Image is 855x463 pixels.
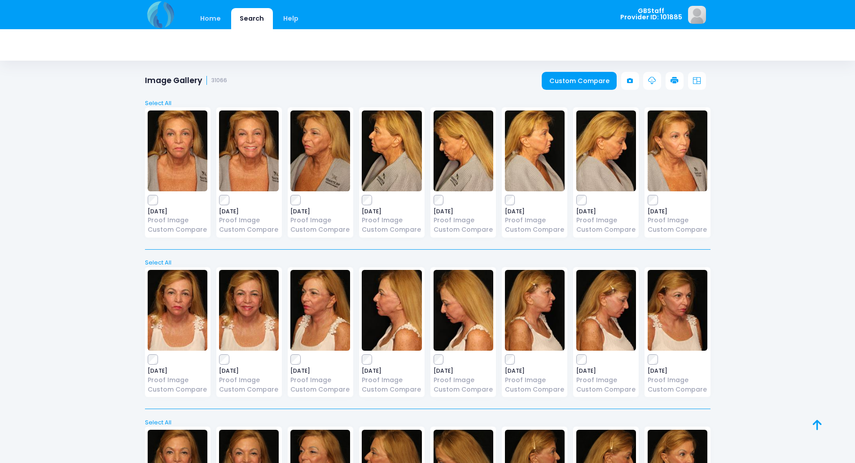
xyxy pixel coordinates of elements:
span: [DATE] [362,209,421,214]
a: Custom Compare [290,225,350,234]
span: [DATE] [648,368,707,374]
img: image [148,270,207,351]
a: Custom Compare [148,385,207,394]
a: Select All [142,418,713,427]
span: [DATE] [362,368,421,374]
a: Home [192,8,230,29]
a: Custom Compare [219,385,279,394]
a: Custom Compare [362,385,421,394]
a: Custom Compare [576,385,636,394]
a: Custom Compare [434,385,493,394]
span: [DATE] [219,368,279,374]
a: Custom Compare [576,225,636,234]
a: Custom Compare [648,225,707,234]
a: Proof Image [434,216,493,225]
a: Custom Compare [434,225,493,234]
a: Custom Compare [648,385,707,394]
a: Select All [142,258,713,267]
img: image [362,270,421,351]
span: [DATE] [576,209,636,214]
span: [DATE] [648,209,707,214]
a: Search [231,8,273,29]
a: Custom Compare [290,385,350,394]
img: image [688,6,706,24]
a: Custom Compare [542,72,617,90]
img: image [219,110,279,191]
img: image [290,110,350,191]
span: [DATE] [290,368,350,374]
span: [DATE] [434,209,493,214]
a: Proof Image [290,216,350,225]
a: Proof Image [505,375,565,385]
img: image [648,270,707,351]
img: image [219,270,279,351]
span: [DATE] [434,368,493,374]
a: Select All [142,99,713,108]
a: Proof Image [576,375,636,385]
span: [DATE] [576,368,636,374]
span: [DATE] [290,209,350,214]
img: image [434,270,493,351]
span: [DATE] [148,209,207,214]
span: [DATE] [148,368,207,374]
a: Proof Image [576,216,636,225]
a: Proof Image [505,216,565,225]
a: Proof Image [148,375,207,385]
img: image [148,110,207,191]
img: image [505,110,565,191]
img: image [576,270,636,351]
a: Help [274,8,307,29]
a: Proof Image [648,375,707,385]
span: [DATE] [505,368,565,374]
a: Custom Compare [219,225,279,234]
img: image [290,270,350,351]
img: image [576,110,636,191]
a: Custom Compare [505,385,565,394]
img: image [434,110,493,191]
a: Proof Image [290,375,350,385]
span: [DATE] [505,209,565,214]
a: Custom Compare [148,225,207,234]
a: Custom Compare [505,225,565,234]
a: Proof Image [648,216,707,225]
a: Proof Image [148,216,207,225]
small: 31066 [211,77,227,84]
img: image [648,110,707,191]
h1: Image Gallery [145,76,228,85]
span: GBStaff Provider ID: 101885 [620,8,682,21]
span: [DATE] [219,209,279,214]
a: Proof Image [362,375,421,385]
a: Proof Image [219,216,279,225]
img: image [505,270,565,351]
img: image [362,110,421,191]
a: Proof Image [219,375,279,385]
a: Custom Compare [362,225,421,234]
a: Proof Image [434,375,493,385]
a: Proof Image [362,216,421,225]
